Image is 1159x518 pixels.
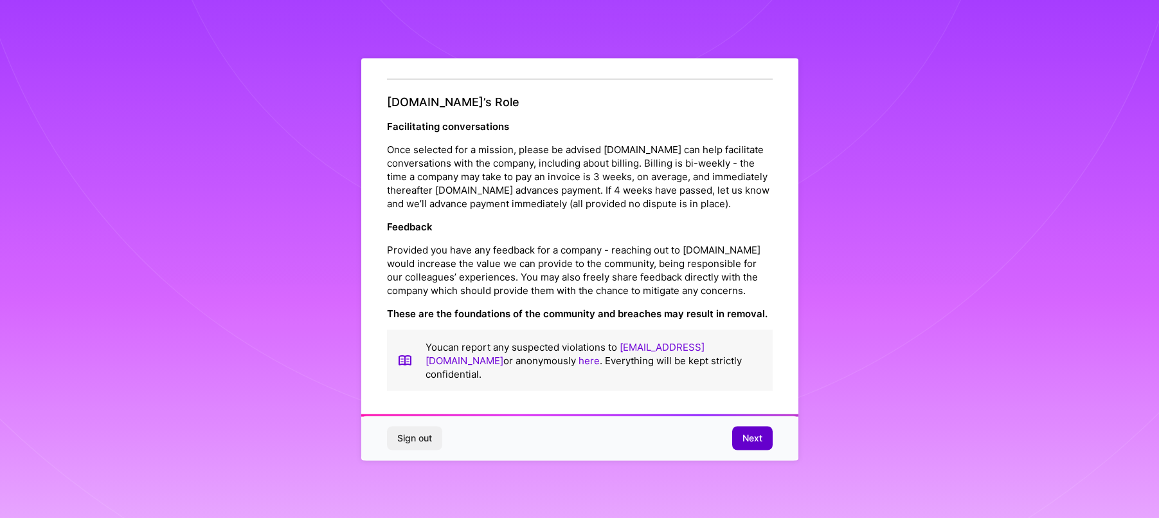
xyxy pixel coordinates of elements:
[387,220,433,232] strong: Feedback
[387,95,773,109] h4: [DOMAIN_NAME]’s Role
[426,340,705,366] a: [EMAIL_ADDRESS][DOMAIN_NAME]
[387,427,442,450] button: Sign out
[397,340,413,380] img: book icon
[387,142,773,210] p: Once selected for a mission, please be advised [DOMAIN_NAME] can help facilitate conversations wi...
[387,307,768,319] strong: These are the foundations of the community and breaches may result in removal.
[387,120,509,132] strong: Facilitating conversations
[387,243,773,297] p: Provided you have any feedback for a company - reaching out to [DOMAIN_NAME] would increase the v...
[426,340,762,380] p: You can report any suspected violations to or anonymously . Everything will be kept strictly conf...
[732,427,773,450] button: Next
[397,432,432,445] span: Sign out
[742,432,762,445] span: Next
[579,354,600,366] a: here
